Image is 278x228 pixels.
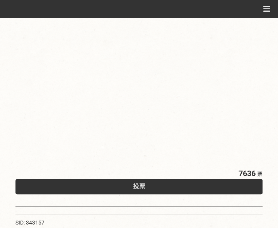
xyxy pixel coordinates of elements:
iframe: Facebook Share [195,218,234,226]
iframe: Iframe [12,19,266,163]
span: SID: 343157 [15,219,44,225]
span: 7636 [239,168,256,178]
span: 票 [257,171,263,177]
span: 投票 [133,182,145,190]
